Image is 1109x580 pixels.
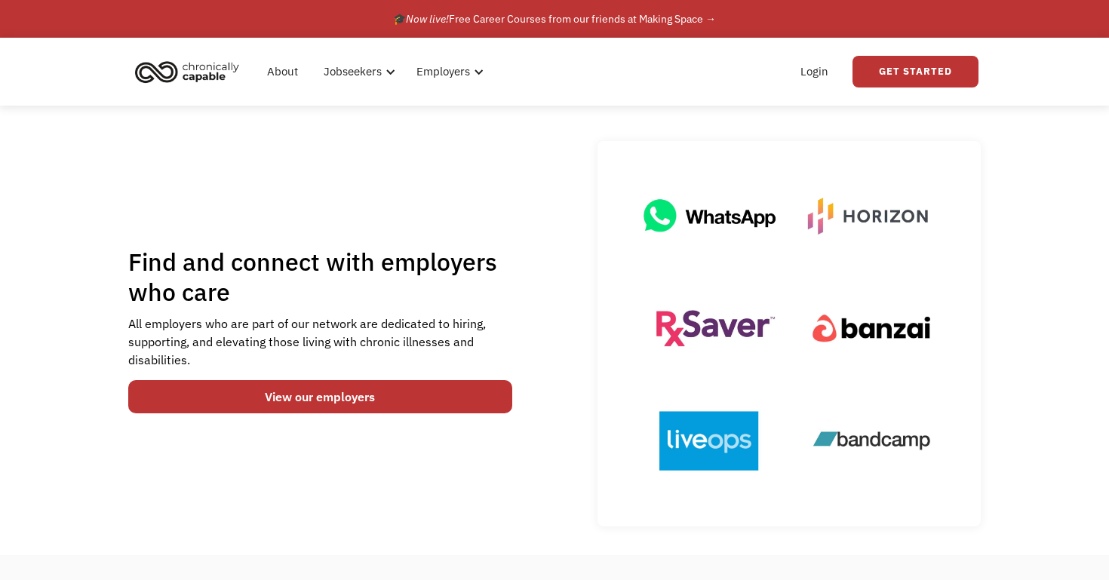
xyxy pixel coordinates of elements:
em: Now live! [406,12,449,26]
a: Get Started [852,56,978,87]
div: Jobseekers [324,63,382,81]
div: Jobseekers [315,48,400,96]
h1: Find and connect with employers who care [128,247,512,307]
a: About [258,48,307,96]
div: Employers [407,48,488,96]
img: Chronically Capable logo [131,55,244,88]
div: Employers [416,63,470,81]
div: 🎓 Free Career Courses from our friends at Making Space → [393,10,716,28]
div: All employers who are part of our network are dedicated to hiring, supporting, and elevating thos... [128,315,512,369]
a: home [131,55,250,88]
a: View our employers [128,380,512,413]
a: Login [791,48,837,96]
